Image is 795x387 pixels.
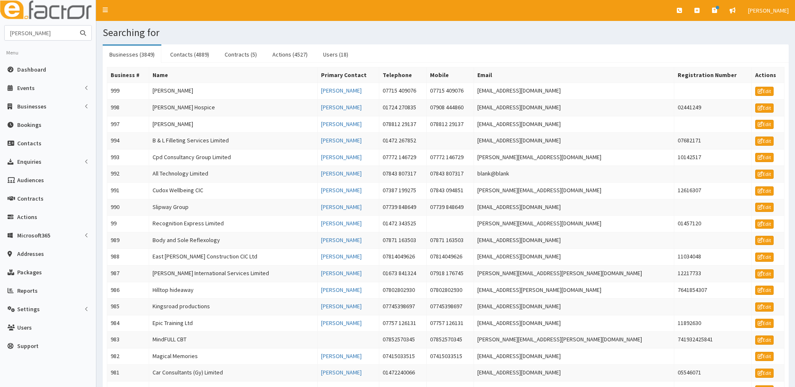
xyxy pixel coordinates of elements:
[379,332,426,348] td: 07852570345
[107,67,149,83] th: Business #
[379,265,426,282] td: 01673 841324
[674,149,751,166] td: 10142517
[474,83,674,100] td: [EMAIL_ADDRESS][DOMAIN_NAME]
[474,365,674,382] td: [EMAIL_ADDRESS][DOMAIN_NAME]
[321,302,362,310] a: [PERSON_NAME]
[149,282,317,299] td: Hilltop hideaway
[379,315,426,332] td: 07757 126131
[755,87,774,96] a: Edit
[426,199,474,216] td: 07739 848649
[426,149,474,166] td: 07772 146729
[17,139,41,147] span: Contacts
[755,137,774,146] a: Edit
[149,265,317,282] td: [PERSON_NAME] International Services Limited
[321,369,362,376] a: [PERSON_NAME]
[755,153,774,162] a: Edit
[317,67,379,83] th: Primary Contact
[17,158,41,165] span: Enquiries
[426,232,474,249] td: 07871 163503
[107,299,149,315] td: 985
[674,265,751,282] td: 12217733
[379,166,426,183] td: 07843 807317
[751,67,784,83] th: Actions
[379,149,426,166] td: 07772 146729
[17,287,38,294] span: Reports
[107,216,149,232] td: 99
[674,133,751,150] td: 07682171
[474,166,674,183] td: blank@blank
[107,133,149,150] td: 994
[674,315,751,332] td: 11892630
[474,348,674,365] td: [EMAIL_ADDRESS][DOMAIN_NAME]
[755,269,774,279] a: Edit
[321,120,362,128] a: [PERSON_NAME]
[474,182,674,199] td: [PERSON_NAME][EMAIL_ADDRESS][DOMAIN_NAME]
[426,249,474,266] td: 07814049626
[674,365,751,382] td: 05546071
[379,232,426,249] td: 07871 163503
[426,299,474,315] td: 07745398697
[107,182,149,199] td: 991
[103,46,161,63] a: Businesses (3849)
[755,319,774,328] a: Edit
[755,369,774,378] a: Edit
[17,103,47,110] span: Businesses
[107,332,149,348] td: 983
[755,302,774,312] a: Edit
[149,182,317,199] td: Cudox Wellbeing CIC
[474,133,674,150] td: [EMAIL_ADDRESS][DOMAIN_NAME]
[474,116,674,133] td: [EMAIL_ADDRESS][DOMAIN_NAME]
[755,186,774,196] a: Edit
[5,26,75,40] input: Search...
[426,348,474,365] td: 07415033515
[674,182,751,199] td: 12616307
[149,232,317,249] td: Body and Sole Reflexology
[17,195,44,202] span: Contracts
[379,216,426,232] td: 01472 343525
[103,27,789,38] h1: Searching for
[426,265,474,282] td: 07918 176745
[17,232,50,239] span: Microsoft365
[674,67,751,83] th: Registration Number
[107,265,149,282] td: 987
[379,348,426,365] td: 07415033515
[755,335,774,345] a: Edit
[674,99,751,116] td: 02441249
[426,166,474,183] td: 07843 807317
[17,250,44,258] span: Addresses
[149,83,317,100] td: [PERSON_NAME]
[755,120,774,129] a: Edit
[321,219,362,227] a: [PERSON_NAME]
[107,249,149,266] td: 988
[149,332,317,348] td: MindFULL CBT
[17,305,40,313] span: Settings
[426,99,474,116] td: 07908 444860
[426,332,474,348] td: 07852570345
[379,182,426,199] td: 07387 199275
[17,324,32,331] span: Users
[755,219,774,229] a: Edit
[321,236,362,244] a: [PERSON_NAME]
[149,149,317,166] td: Cpd Consultancy Group Limited
[426,282,474,299] td: 07802802930
[426,315,474,332] td: 07757 126131
[755,286,774,295] a: Edit
[379,99,426,116] td: 01724 270835
[107,232,149,249] td: 989
[674,282,751,299] td: 7641854307
[107,149,149,166] td: 993
[755,103,774,113] a: Edit
[474,232,674,249] td: [EMAIL_ADDRESS][DOMAIN_NAME]
[755,203,774,212] a: Edit
[474,249,674,266] td: [EMAIL_ADDRESS][DOMAIN_NAME]
[755,170,774,179] a: Edit
[379,67,426,83] th: Telephone
[474,315,674,332] td: [EMAIL_ADDRESS][DOMAIN_NAME]
[321,319,362,327] a: [PERSON_NAME]
[379,282,426,299] td: 07802802930
[149,116,317,133] td: [PERSON_NAME]
[149,166,317,183] td: All Technology Limited
[107,315,149,332] td: 984
[17,121,41,129] span: Bookings
[149,199,317,216] td: Slipway Group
